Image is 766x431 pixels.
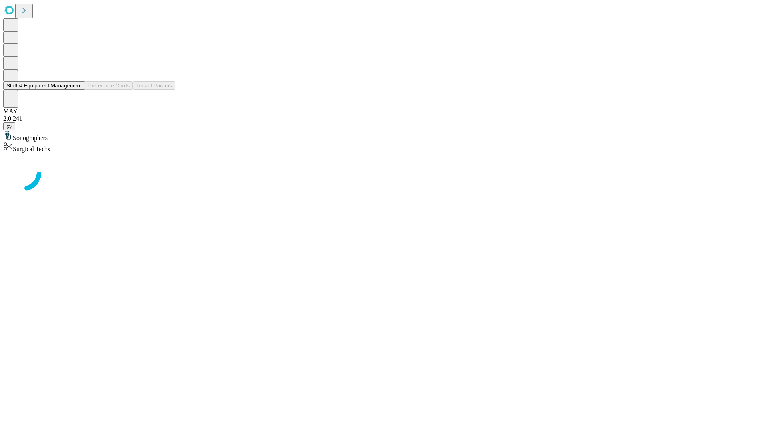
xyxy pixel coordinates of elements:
[3,108,763,115] div: MAY
[3,81,85,90] button: Staff & Equipment Management
[3,122,15,130] button: @
[3,130,763,142] div: Sonographers
[133,81,175,90] button: Tenant Params
[85,81,133,90] button: Preference Cards
[6,123,12,129] span: @
[3,115,763,122] div: 2.0.241
[3,142,763,153] div: Surgical Techs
